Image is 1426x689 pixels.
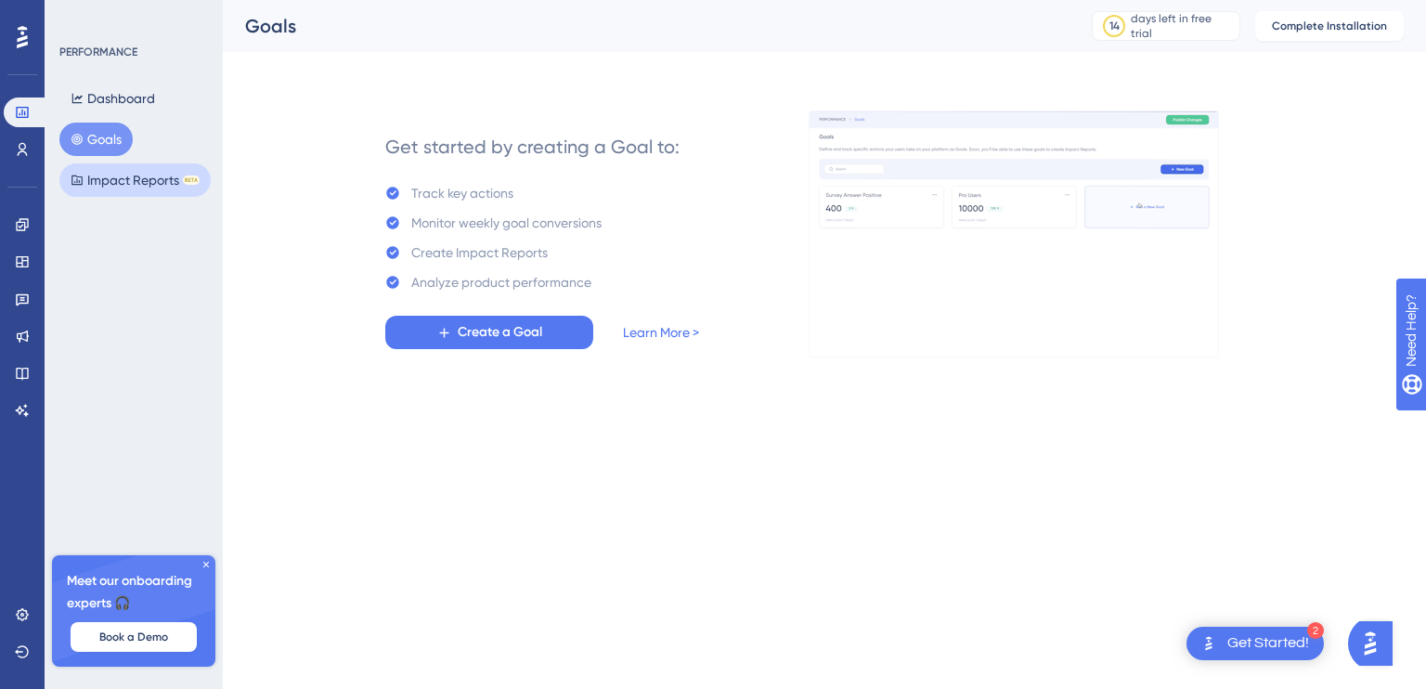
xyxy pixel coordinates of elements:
div: Open Get Started! checklist, remaining modules: 2 [1186,627,1324,660]
div: 2 [1307,622,1324,639]
img: 4ba7ac607e596fd2f9ec34f7978dce69.gif [809,110,1219,357]
span: Need Help? [44,5,116,27]
div: PERFORMANCE [59,45,137,59]
div: Get started by creating a Goal to: [385,134,680,160]
span: Complete Installation [1272,19,1387,33]
span: Create a Goal [458,321,542,344]
button: Dashboard [59,82,166,115]
div: Monitor weekly goal conversions [411,212,602,234]
iframe: UserGuiding AI Assistant Launcher [1348,616,1404,671]
div: 14 [1109,19,1120,33]
div: Analyze product performance [411,271,591,293]
span: Meet our onboarding experts 🎧 [67,570,201,615]
div: Goals [245,13,1045,39]
div: Track key actions [411,182,513,204]
button: Book a Demo [71,622,197,652]
img: launcher-image-alternative-text [1198,632,1220,655]
span: Book a Demo [99,630,168,644]
button: Complete Installation [1255,11,1404,41]
div: days left in free trial [1131,11,1234,41]
a: Learn More > [623,321,699,344]
button: Impact ReportsBETA [59,163,211,197]
div: Get Started! [1227,633,1309,654]
button: Goals [59,123,133,156]
button: Create a Goal [385,316,593,349]
div: BETA [183,175,200,185]
div: Create Impact Reports [411,241,548,264]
